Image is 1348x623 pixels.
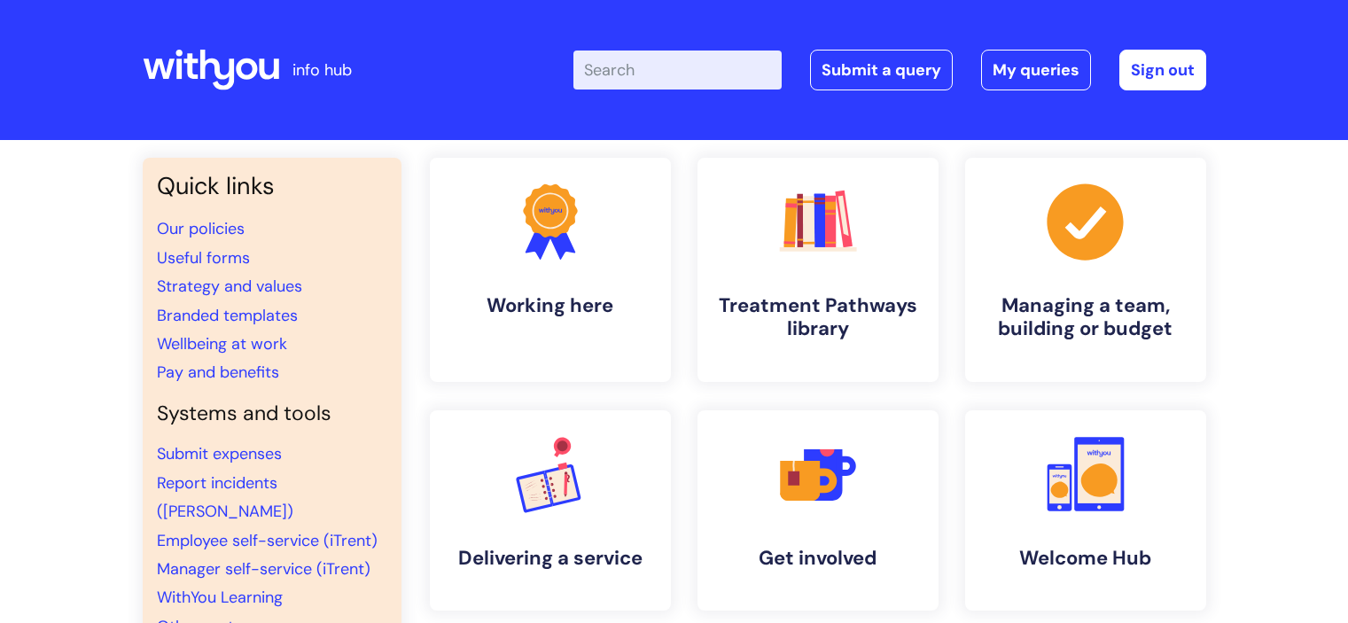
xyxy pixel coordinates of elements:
[965,158,1206,382] a: Managing a team, building or budget
[157,587,283,608] a: WithYou Learning
[1119,50,1206,90] a: Sign out
[157,276,302,297] a: Strategy and values
[157,333,287,354] a: Wellbeing at work
[444,294,657,317] h4: Working here
[157,172,387,200] h3: Quick links
[979,294,1192,341] h4: Managing a team, building or budget
[979,547,1192,570] h4: Welcome Hub
[157,530,378,551] a: Employee self-service (iTrent)
[157,247,250,269] a: Useful forms
[573,51,782,90] input: Search
[712,547,924,570] h4: Get involved
[430,158,671,382] a: Working here
[965,410,1206,611] a: Welcome Hub
[157,443,282,464] a: Submit expenses
[810,50,953,90] a: Submit a query
[573,50,1206,90] div: | -
[981,50,1091,90] a: My queries
[157,472,293,522] a: Report incidents ([PERSON_NAME])
[444,547,657,570] h4: Delivering a service
[157,558,370,580] a: Manager self-service (iTrent)
[430,410,671,611] a: Delivering a service
[697,158,939,382] a: Treatment Pathways library
[157,305,298,326] a: Branded templates
[157,362,279,383] a: Pay and benefits
[157,401,387,426] h4: Systems and tools
[697,410,939,611] a: Get involved
[712,294,924,341] h4: Treatment Pathways library
[157,218,245,239] a: Our policies
[292,56,352,84] p: info hub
